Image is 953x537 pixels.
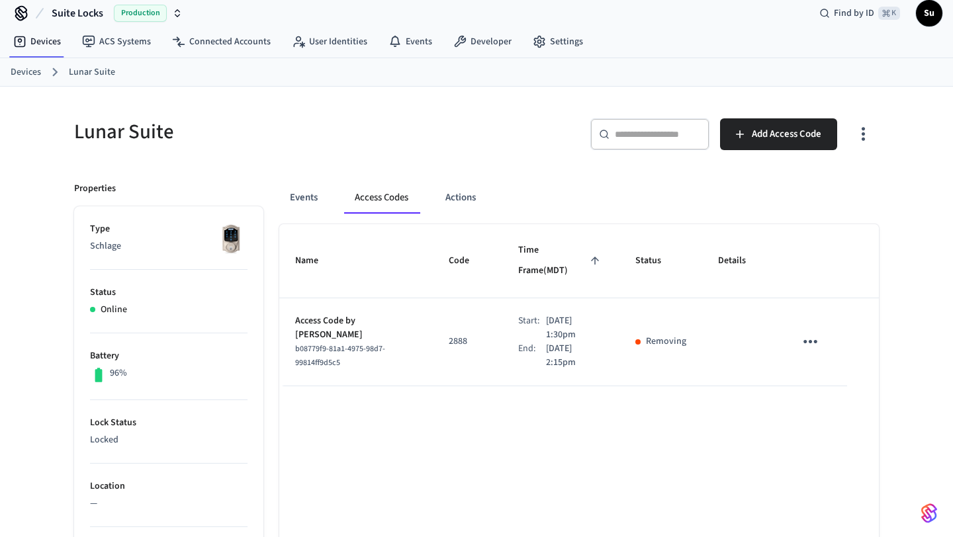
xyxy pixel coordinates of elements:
span: Name [295,251,336,271]
span: Status [635,251,678,271]
span: Production [114,5,167,22]
a: Settings [522,30,594,54]
span: Find by ID [834,7,874,20]
a: Connected Accounts [161,30,281,54]
h5: Lunar Suite [74,118,469,145]
img: Schlage Sense Smart Deadbolt with Camelot Trim, Front [214,222,248,255]
a: Developer [443,30,522,54]
p: Schlage [90,239,248,253]
p: Battery [90,349,248,363]
div: Start: [518,314,546,342]
img: SeamLogoGradient.69752ec5.svg [921,503,937,524]
button: Events [279,182,328,214]
p: Locked [90,433,248,447]
p: Type [90,222,248,236]
div: Find by ID⌘ K [809,1,911,25]
p: Removing [646,335,686,349]
a: Events [378,30,443,54]
p: [DATE] 2:15pm [546,342,604,370]
div: End: [518,342,546,370]
p: Access Code by [PERSON_NAME] [295,314,417,342]
a: Devices [3,30,71,54]
p: 2888 [449,335,486,349]
span: Time Frame(MDT) [518,240,603,282]
span: Suite Locks [52,5,103,21]
span: Code [449,251,486,271]
button: Actions [435,182,486,214]
p: 96% [110,366,127,380]
a: Lunar Suite [69,65,115,79]
span: b08779f9-81a1-4975-98d7-99814ff9d5c5 [295,343,385,368]
a: Devices [11,65,41,79]
table: sticky table [279,224,879,386]
p: Location [90,479,248,493]
button: Add Access Code [720,118,837,150]
p: — [90,497,248,511]
a: ACS Systems [71,30,161,54]
p: Online [101,303,127,317]
span: ⌘ K [878,7,900,20]
span: Su [917,1,941,25]
button: Access Codes [344,182,419,214]
p: Lock Status [90,416,248,430]
p: [DATE] 1:30pm [546,314,604,342]
span: Add Access Code [752,126,821,143]
span: Details [718,251,763,271]
p: Status [90,286,248,300]
p: Properties [74,182,116,196]
div: ant example [279,182,879,214]
a: User Identities [281,30,378,54]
